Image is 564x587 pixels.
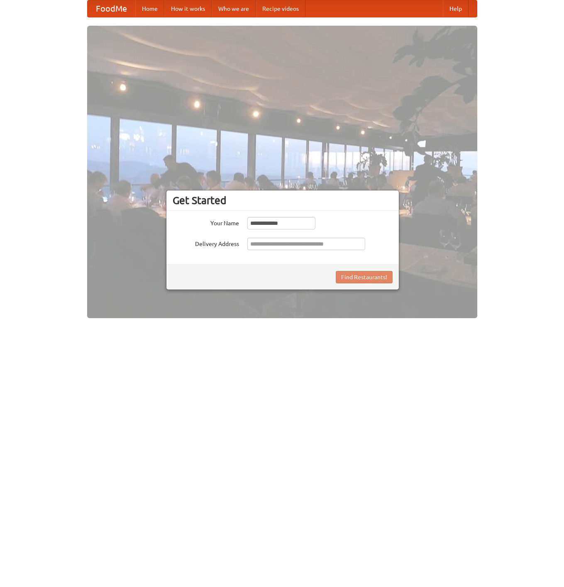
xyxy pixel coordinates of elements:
[88,0,135,17] a: FoodMe
[173,194,393,207] h3: Get Started
[336,271,393,283] button: Find Restaurants!
[212,0,256,17] a: Who we are
[173,217,239,227] label: Your Name
[443,0,469,17] a: Help
[164,0,212,17] a: How it works
[135,0,164,17] a: Home
[256,0,305,17] a: Recipe videos
[173,238,239,248] label: Delivery Address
